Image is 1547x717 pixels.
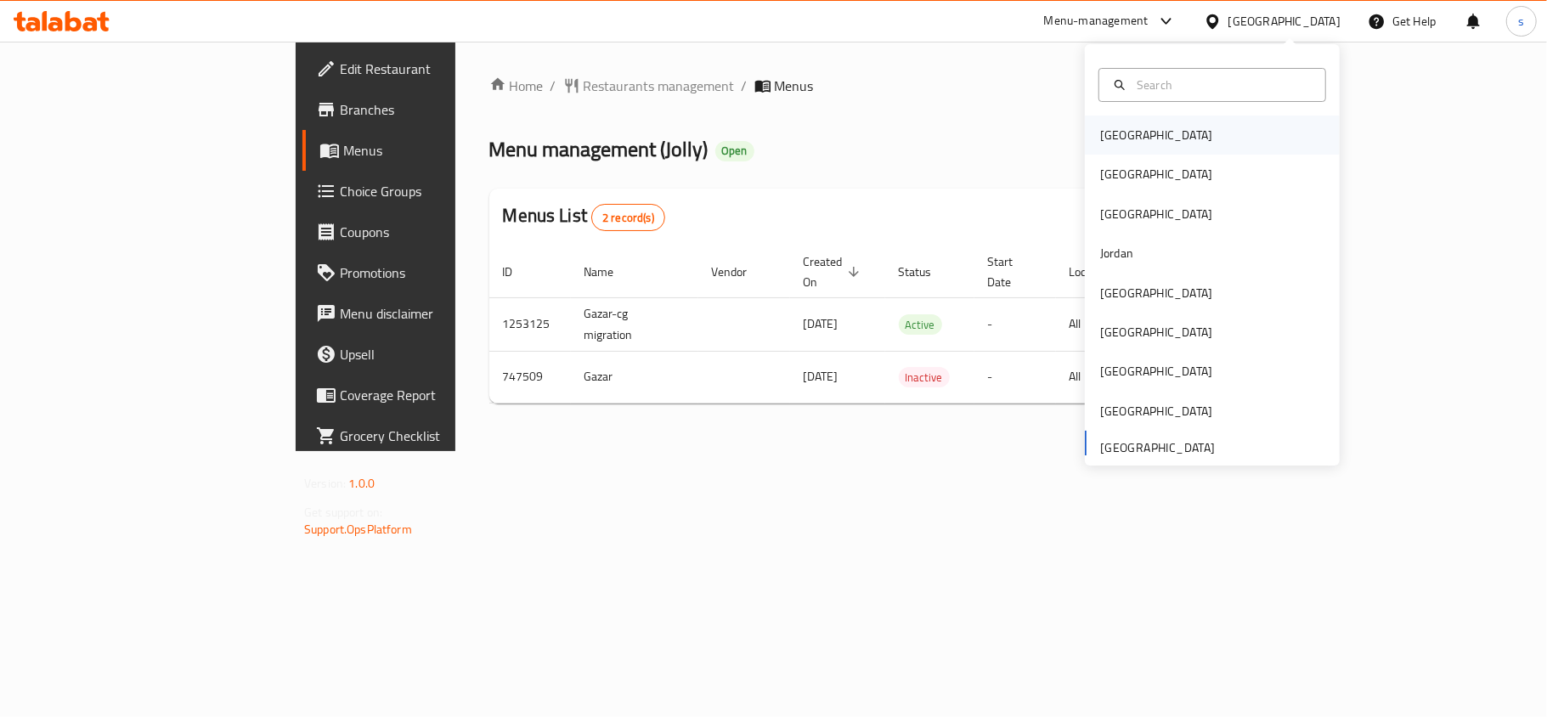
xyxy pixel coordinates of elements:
[348,472,375,494] span: 1.0.0
[340,99,540,120] span: Branches
[591,204,665,231] div: Total records count
[302,171,554,212] a: Choice Groups
[1100,244,1133,263] div: Jordan
[899,367,950,387] div: Inactive
[343,140,540,161] span: Menus
[302,293,554,334] a: Menu disclaimer
[503,203,665,231] h2: Menus List
[1100,126,1212,144] div: [GEOGRAPHIC_DATA]
[712,262,770,282] span: Vendor
[302,334,554,375] a: Upsell
[304,501,382,523] span: Get support on:
[1100,323,1212,342] div: [GEOGRAPHIC_DATA]
[563,76,735,96] a: Restaurants management
[340,263,540,283] span: Promotions
[899,315,942,335] span: Active
[489,130,709,168] span: Menu management ( Jolly )
[489,76,1217,96] nav: breadcrumb
[503,262,535,282] span: ID
[899,314,942,335] div: Active
[742,76,748,96] li: /
[340,426,540,446] span: Grocery Checklist
[1518,12,1524,31] span: s
[340,59,540,79] span: Edit Restaurant
[1228,12,1341,31] div: [GEOGRAPHIC_DATA]
[974,351,1056,403] td: -
[715,141,754,161] div: Open
[899,262,954,282] span: Status
[974,297,1056,351] td: -
[804,251,865,292] span: Created On
[302,130,554,171] a: Menus
[1056,297,1143,351] td: All
[571,351,698,403] td: Gazar
[1056,351,1143,403] td: All
[584,262,636,282] span: Name
[340,385,540,405] span: Coverage Report
[804,313,838,335] span: [DATE]
[340,344,540,364] span: Upsell
[302,48,554,89] a: Edit Restaurant
[988,251,1036,292] span: Start Date
[584,76,735,96] span: Restaurants management
[340,181,540,201] span: Choice Groups
[340,303,540,324] span: Menu disclaimer
[304,518,412,540] a: Support.OpsPlatform
[1100,205,1212,223] div: [GEOGRAPHIC_DATA]
[1100,284,1212,302] div: [GEOGRAPHIC_DATA]
[775,76,814,96] span: Menus
[592,210,664,226] span: 2 record(s)
[715,144,754,158] span: Open
[899,368,950,387] span: Inactive
[1130,76,1315,94] input: Search
[340,222,540,242] span: Coupons
[302,375,554,415] a: Coverage Report
[1100,165,1212,183] div: [GEOGRAPHIC_DATA]
[489,246,1334,404] table: enhanced table
[571,297,698,351] td: Gazar-cg migration
[1100,402,1212,421] div: [GEOGRAPHIC_DATA]
[304,472,346,494] span: Version:
[804,365,838,387] span: [DATE]
[302,89,554,130] a: Branches
[302,212,554,252] a: Coupons
[302,252,554,293] a: Promotions
[1100,362,1212,381] div: [GEOGRAPHIC_DATA]
[1070,262,1123,282] span: Locale
[1044,11,1149,31] div: Menu-management
[302,415,554,456] a: Grocery Checklist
